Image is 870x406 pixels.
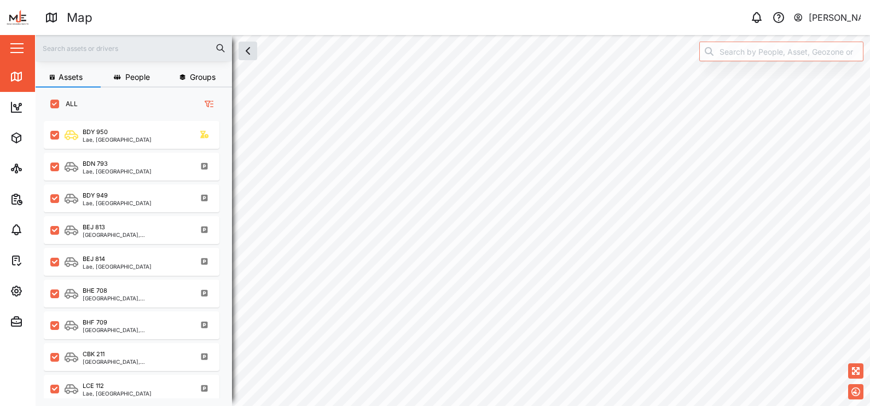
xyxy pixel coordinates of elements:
label: ALL [59,100,78,108]
div: Map [28,71,53,83]
div: Alarms [28,224,62,236]
input: Search by People, Asset, Geozone or Place [699,42,863,61]
div: [PERSON_NAME] [809,11,861,25]
div: [GEOGRAPHIC_DATA], [GEOGRAPHIC_DATA] [83,359,187,364]
div: Tasks [28,254,59,266]
div: grid [44,117,231,398]
div: Sites [28,163,55,175]
div: Lae, [GEOGRAPHIC_DATA] [83,264,152,269]
div: BEJ 814 [83,254,105,264]
div: [GEOGRAPHIC_DATA], [GEOGRAPHIC_DATA] [83,232,187,237]
div: BDY 950 [83,127,108,137]
div: Map [67,8,92,27]
div: CBK 211 [83,350,105,359]
button: [PERSON_NAME] [793,10,861,25]
div: Settings [28,285,67,297]
span: Assets [59,73,83,81]
div: Lae, [GEOGRAPHIC_DATA] [83,200,152,206]
div: BEJ 813 [83,223,105,232]
div: Assets [28,132,62,144]
div: BHF 709 [83,318,107,327]
span: Groups [190,73,216,81]
div: Admin [28,316,61,328]
div: Lae, [GEOGRAPHIC_DATA] [83,391,152,396]
div: Dashboard [28,101,78,113]
div: Lae, [GEOGRAPHIC_DATA] [83,169,152,174]
div: BDN 793 [83,159,108,169]
img: Main Logo [5,5,30,30]
div: Reports [28,193,66,205]
input: Search assets or drivers [42,40,225,56]
span: People [125,73,150,81]
div: [GEOGRAPHIC_DATA], [GEOGRAPHIC_DATA] [83,327,187,333]
div: Lae, [GEOGRAPHIC_DATA] [83,137,152,142]
div: BHE 708 [83,286,107,295]
div: BDY 949 [83,191,108,200]
div: LCE 112 [83,381,104,391]
div: [GEOGRAPHIC_DATA], [GEOGRAPHIC_DATA] [83,295,187,301]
